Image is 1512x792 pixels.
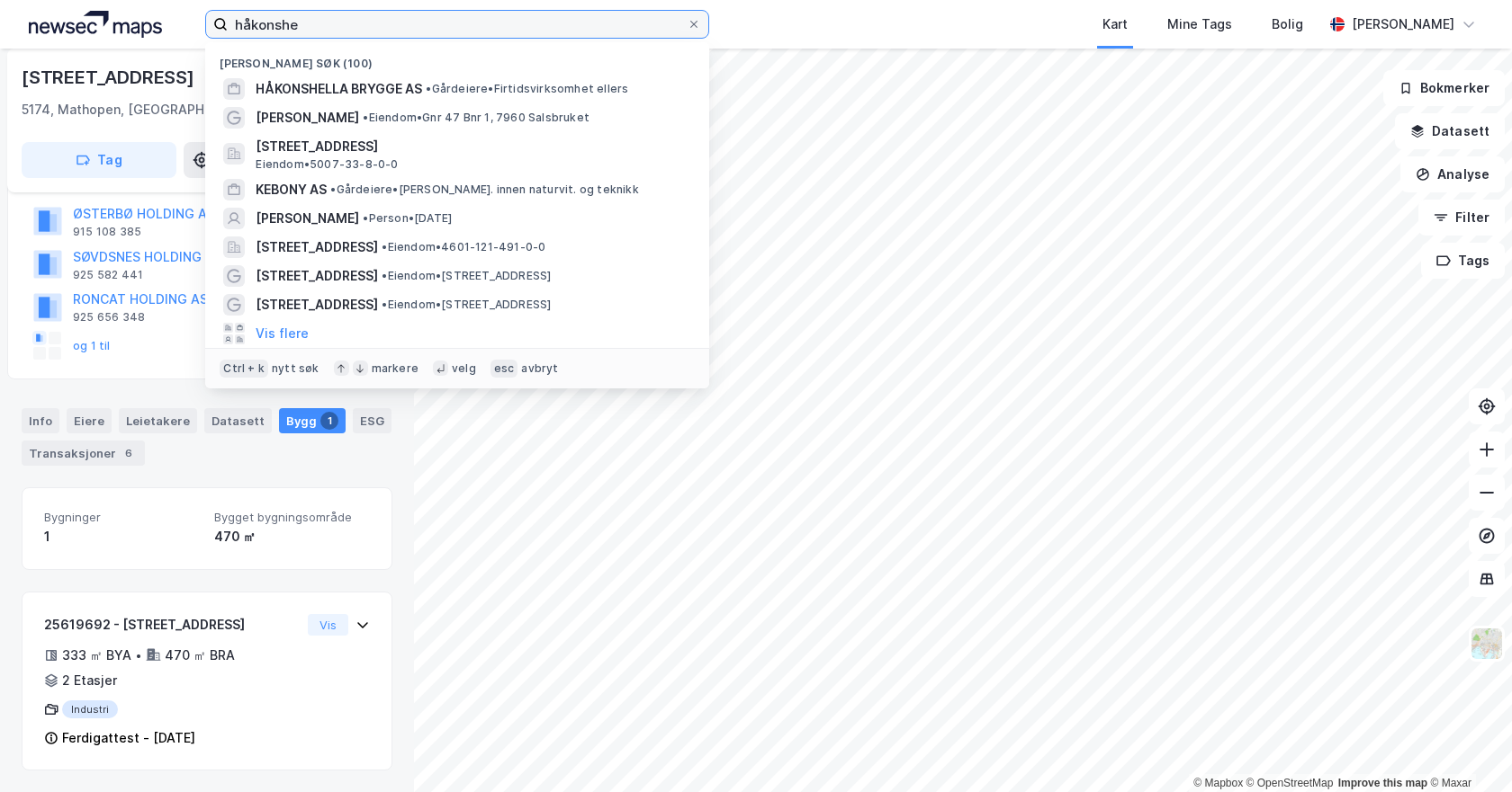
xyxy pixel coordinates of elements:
div: Mine Tags [1167,13,1232,35]
div: avbryt [521,361,558,376]
div: 915 108 385 [73,225,141,239]
div: Bygg [279,408,346,433]
span: Eiendom • 4601-121-491-0-0 [382,240,545,254]
div: 470 ㎡ BRA [165,645,235,666]
img: logo.a4113a55bc3d86da70a041830d287a7e.svg [29,11,162,38]
img: Z [1470,627,1504,661]
span: • [382,269,387,282]
div: Ctrl + k [220,360,268,378]
div: 925 582 441 [73,268,143,282]
span: • [382,298,387,311]
button: Analyse [1400,156,1505,192]
div: nytt søk [272,361,319,376]
button: Tag [22,142,176,178]
div: Eiere [67,408,112,433]
button: Tags [1421,243,1505,279]
iframe: Chat Widget [1422,706,1512,792]
div: Bolig [1272,13,1303,35]
span: Eiendom • Gnr 47 Bnr 1, 7960 Salsbruket [363,111,589,125]
button: Vis [308,614,348,636]
div: Leietakere [119,408,197,433]
span: • [426,82,431,95]
span: Eiendom • [STREET_ADDRESS] [382,298,551,312]
button: Vis flere [256,323,309,344]
div: [STREET_ADDRESS] [22,63,198,92]
div: Transaksjoner [22,440,145,466]
a: OpenStreetMap [1246,777,1334,789]
div: markere [372,361,418,376]
span: KEBONY AS [256,179,327,200]
div: esc [490,360,518,378]
div: [PERSON_NAME] søk (100) [205,42,709,75]
div: 1 [320,412,338,430]
div: [PERSON_NAME] [1352,13,1454,35]
span: [PERSON_NAME] [256,208,359,229]
span: • [330,182,336,196]
div: velg [452,361,476,376]
span: [STREET_ADDRESS] [256,265,378,287]
a: Mapbox [1193,777,1243,789]
div: Ferdigattest - [DATE] [62,727,195,749]
div: 1 [44,526,200,547]
div: 333 ㎡ BYA [62,645,131,666]
span: Eiendom • [STREET_ADDRESS] [382,269,551,283]
span: [PERSON_NAME] [256,107,359,129]
button: Datasett [1395,113,1505,149]
span: [STREET_ADDRESS] [256,136,688,157]
span: Eiendom • 5007-33-8-0-0 [256,157,398,172]
div: 925 656 348 [73,310,145,325]
span: Bygget bygningsområde [214,510,370,525]
span: Bygninger [44,510,200,525]
span: HÅKONSHELLA BRYGGE AS [256,78,422,100]
div: Info [22,408,59,433]
div: 6 [120,444,138,462]
input: Søk på adresse, matrikkel, gårdeiere, leietakere eller personer [228,11,687,38]
button: Filter [1418,200,1505,236]
div: Kart [1102,13,1128,35]
div: ESG [353,408,391,433]
span: • [363,111,368,124]
span: [STREET_ADDRESS] [256,294,378,316]
div: 2 Etasjer [62,670,117,691]
span: Person • [DATE] [363,211,452,226]
div: Datasett [204,408,272,433]
div: 25619692 - [STREET_ADDRESS] [44,614,301,636]
div: Kontrollprogram for chat [1422,706,1512,792]
a: Improve this map [1338,777,1427,789]
span: • [382,240,387,254]
div: 470 ㎡ [214,526,370,547]
div: • [135,648,142,663]
div: 5174, Mathopen, [GEOGRAPHIC_DATA] [22,99,259,120]
span: Gårdeiere • Firtidsvirksomhet ellers [426,82,628,96]
button: Bokmerker [1383,70,1505,106]
span: Gårdeiere • [PERSON_NAME]. innen naturvit. og teknikk [330,182,638,197]
span: [STREET_ADDRESS] [256,236,378,258]
span: • [363,211,368,225]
